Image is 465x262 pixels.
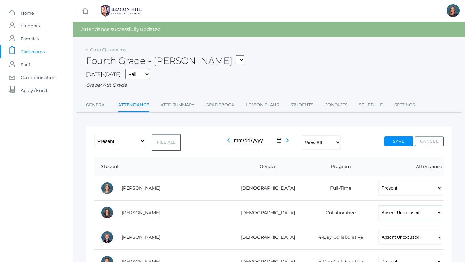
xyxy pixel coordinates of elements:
[246,98,279,111] a: Lesson Plans
[415,136,444,146] button: Cancel
[372,157,444,176] th: Attendance
[101,231,114,244] div: Levi Beaty
[394,98,415,111] a: Settings
[225,139,232,146] a: chevron_left
[122,185,160,191] a: [PERSON_NAME]
[21,45,45,58] span: Classrooms
[226,176,305,200] td: [DEMOGRAPHIC_DATA]
[225,136,232,144] i: chevron_left
[152,134,181,151] button: Fill All
[284,136,291,144] i: chevron_right
[284,139,291,146] a: chevron_right
[86,56,244,66] h2: Fourth Grade - [PERSON_NAME]
[90,47,126,52] a: Go to Classrooms
[305,200,372,225] td: Collaborative
[290,98,313,111] a: Students
[86,98,107,111] a: General
[101,206,114,219] div: Claire Arnold
[73,22,465,37] div: Attendance successfully updated.
[101,182,114,195] div: Amelia Adams
[94,157,226,176] th: Student
[226,225,305,249] td: [DEMOGRAPHIC_DATA]
[122,234,160,240] a: [PERSON_NAME]
[118,98,149,112] a: Attendance
[21,84,49,97] span: Apply / Enroll
[305,157,372,176] th: Program
[305,225,372,249] td: 4-Day Collaborative
[21,19,40,32] span: Students
[122,210,160,216] a: [PERSON_NAME]
[21,32,39,45] span: Families
[384,136,413,146] button: Save
[226,200,305,225] td: [DEMOGRAPHIC_DATA]
[86,71,121,77] span: [DATE]-[DATE]
[305,176,372,200] td: Full-Time
[21,6,34,19] span: Home
[206,98,234,111] a: Gradebook
[226,157,305,176] th: Gender
[21,71,56,84] span: Communication
[160,98,194,111] a: Attd Summary
[86,82,452,89] div: Grade: 4th Grade
[97,3,146,19] img: BHCALogos-05-308ed15e86a5a0abce9b8dd61676a3503ac9727e845dece92d48e8588c001991.png
[325,98,347,111] a: Contacts
[359,98,383,111] a: Schedule
[447,4,460,17] div: Ellie Bradley
[21,58,30,71] span: Staff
